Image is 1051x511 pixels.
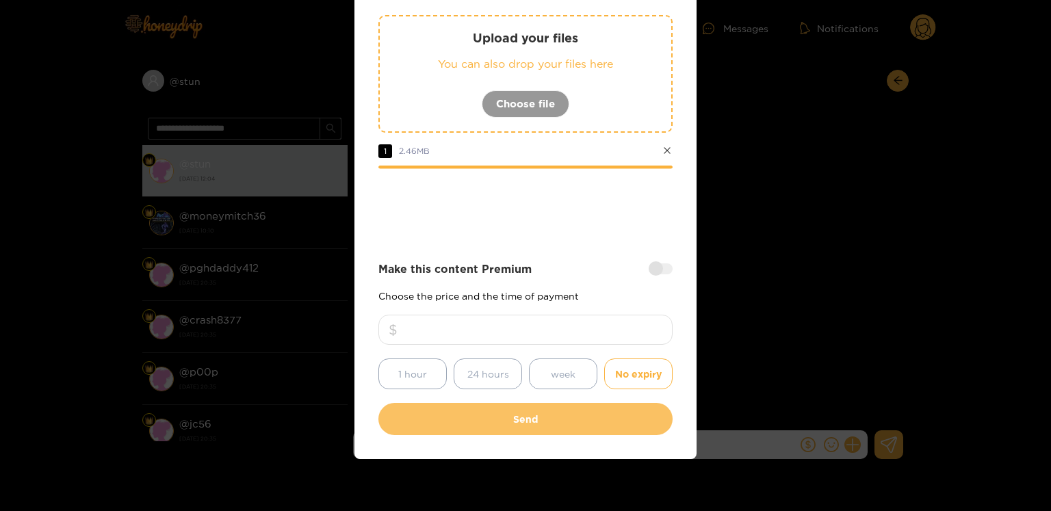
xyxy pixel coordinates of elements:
[399,146,430,155] span: 2.46 MB
[604,358,673,389] button: No expiry
[378,358,447,389] button: 1 hour
[378,291,673,301] p: Choose the price and the time of payment
[407,56,644,72] p: You can also drop your files here
[482,90,569,118] button: Choose file
[551,366,575,382] span: week
[407,30,644,46] p: Upload your files
[378,261,532,277] strong: Make this content Premium
[454,358,522,389] button: 24 hours
[467,366,509,382] span: 24 hours
[378,403,673,435] button: Send
[615,366,662,382] span: No expiry
[398,366,427,382] span: 1 hour
[378,144,392,158] span: 1
[529,358,597,389] button: week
